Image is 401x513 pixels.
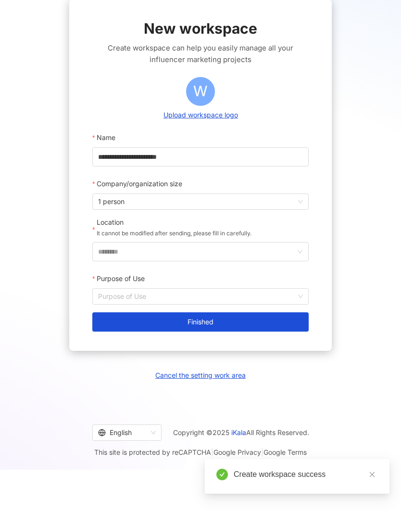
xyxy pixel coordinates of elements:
input: Name [92,147,309,167]
label: Name [92,128,122,147]
a: Google Terms [263,448,307,456]
span: | [261,448,263,456]
span: | [211,448,213,456]
span: This site is protected by reCAPTCHA [94,447,307,458]
button: Finished [92,312,309,332]
span: down [297,249,303,255]
span: New workspace [144,18,257,38]
div: Create workspace success [234,469,378,480]
label: Purpose of Use [92,269,151,288]
span: 1 person [98,194,303,209]
label: Company/organization size [92,174,189,193]
span: Copyright © 2025 All Rights Reserved. [173,427,309,438]
span: W [193,80,208,103]
span: Finished [188,318,213,326]
button: Upload workspace logo [161,110,241,120]
span: Create workspace can help you easily manage all your influencer marketing projects [92,42,309,65]
a: iKala [231,428,246,436]
div: English [98,425,147,440]
div: Location [97,218,251,227]
button: Cancel the setting work area [152,370,249,381]
p: It cannot be modified after sending, please fill in carefully. [97,229,251,238]
a: Google Privacy [213,448,261,456]
span: close [369,471,376,478]
span: check-circle [216,469,228,480]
